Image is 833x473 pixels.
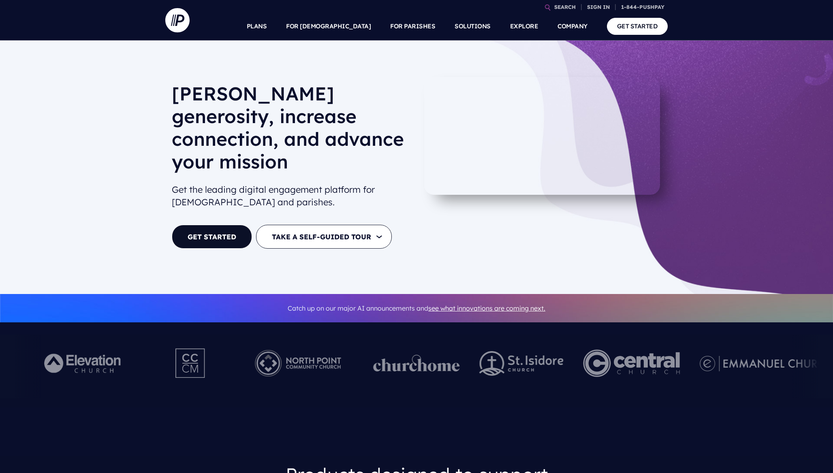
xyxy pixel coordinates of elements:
img: Pushpay_Logo__NorthPoint [242,341,354,386]
button: TAKE A SELF-GUIDED TOUR [256,225,392,249]
a: FOR [DEMOGRAPHIC_DATA] [286,12,371,40]
h2: Get the leading digital engagement platform for [DEMOGRAPHIC_DATA] and parishes. [172,180,410,212]
img: pp_logos_1 [373,355,460,372]
img: Central Church Henderson NV [583,341,680,386]
a: PLANS [247,12,267,40]
a: GET STARTED [607,18,668,34]
h1: [PERSON_NAME] generosity, increase connection, and advance your mission [172,82,410,179]
img: Pushpay_Logo__Elevation [28,341,139,386]
a: SOLUTIONS [455,12,491,40]
a: COMPANY [557,12,587,40]
img: pp_logos_2 [479,351,564,376]
a: EXPLORE [510,12,538,40]
a: see what innovations are coming next. [428,304,545,312]
a: GET STARTED [172,225,252,249]
a: FOR PARISHES [390,12,435,40]
img: pp_logos_3 [699,356,832,371]
p: Catch up on our major AI announcements and [172,299,661,317]
img: Pushpay_Logo__CCM [159,341,223,386]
